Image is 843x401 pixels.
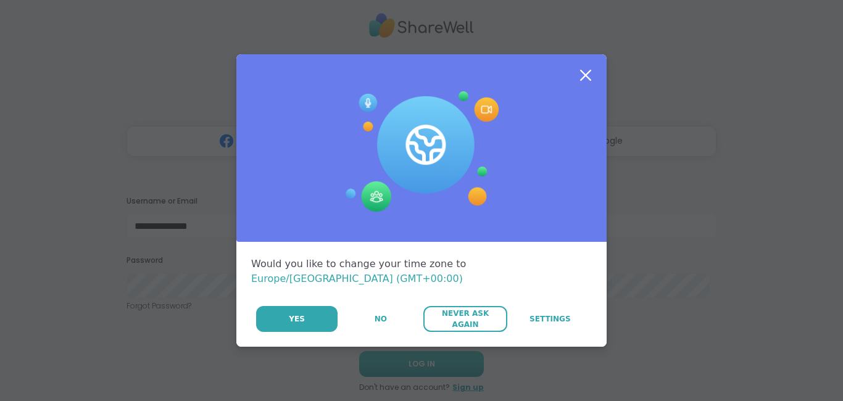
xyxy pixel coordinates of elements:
span: Settings [529,313,571,325]
img: Session Experience [344,91,499,212]
div: Would you like to change your time zone to [251,257,592,286]
button: No [339,306,422,332]
span: Never Ask Again [430,308,500,330]
a: Settings [509,306,592,332]
button: Yes [256,306,338,332]
span: No [375,313,387,325]
span: Yes [289,313,305,325]
span: Europe/[GEOGRAPHIC_DATA] (GMT+00:00) [251,273,463,284]
button: Never Ask Again [423,306,507,332]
